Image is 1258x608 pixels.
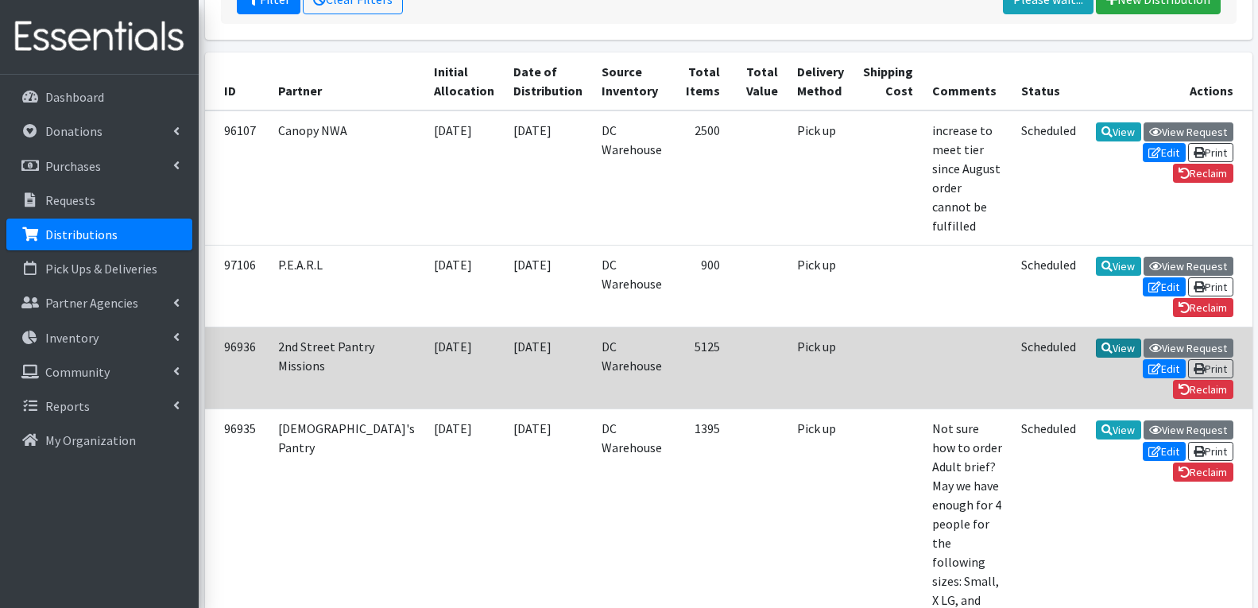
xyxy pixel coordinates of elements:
p: My Organization [45,432,136,448]
td: 2500 [672,110,730,246]
a: View [1096,122,1141,141]
a: Edit [1143,359,1186,378]
td: Pick up [788,110,854,246]
a: Purchases [6,150,192,182]
th: Actions [1086,52,1252,110]
td: Canopy NWA [269,110,424,246]
a: Reclaim [1173,164,1233,183]
th: ID [205,52,269,110]
a: Edit [1143,277,1186,296]
td: 5125 [672,327,730,409]
img: HumanEssentials [6,10,192,64]
a: Reclaim [1173,298,1233,317]
th: Status [1012,52,1086,110]
a: Reports [6,390,192,422]
td: DC Warehouse [592,245,672,327]
a: Pick Ups & Deliveries [6,253,192,285]
td: Scheduled [1012,245,1086,327]
a: Reclaim [1173,380,1233,399]
p: Purchases [45,158,101,174]
th: Shipping Cost [854,52,923,110]
p: Requests [45,192,95,208]
th: Total Value [730,52,788,110]
td: P.E.A.R.L [269,245,424,327]
a: Edit [1143,143,1186,162]
td: [DATE] [424,245,504,327]
a: View Request [1144,420,1233,440]
td: 96936 [205,327,269,409]
a: Community [6,356,192,388]
p: Pick Ups & Deliveries [45,261,157,277]
td: Scheduled [1012,110,1086,246]
a: View Request [1144,339,1233,358]
td: [DATE] [424,110,504,246]
a: Partner Agencies [6,287,192,319]
p: Distributions [45,227,118,242]
a: My Organization [6,424,192,456]
td: 900 [672,245,730,327]
a: Distributions [6,219,192,250]
a: Inventory [6,322,192,354]
td: DC Warehouse [592,110,672,246]
td: [DATE] [504,110,592,246]
th: Initial Allocation [424,52,504,110]
td: increase to meet tier since August order cannot be fulfilled [923,110,1012,246]
a: View Request [1144,257,1233,276]
a: Print [1188,143,1233,162]
a: View [1096,257,1141,276]
p: Donations [45,123,103,139]
th: Comments [923,52,1012,110]
td: [DATE] [424,327,504,409]
th: Total Items [672,52,730,110]
td: Scheduled [1012,327,1086,409]
th: Source Inventory [592,52,672,110]
p: Community [45,364,110,380]
a: Reclaim [1173,463,1233,482]
a: View [1096,420,1141,440]
td: [DATE] [504,327,592,409]
p: Inventory [45,330,99,346]
p: Partner Agencies [45,295,138,311]
td: 96107 [205,110,269,246]
th: Date of Distribution [504,52,592,110]
a: Print [1188,277,1233,296]
a: Print [1188,442,1233,461]
a: Dashboard [6,81,192,113]
td: 2nd Street Pantry Missions [269,327,424,409]
p: Dashboard [45,89,104,105]
td: DC Warehouse [592,327,672,409]
a: View Request [1144,122,1233,141]
th: Partner [269,52,424,110]
a: Donations [6,115,192,147]
p: Reports [45,398,90,414]
td: Pick up [788,245,854,327]
td: Pick up [788,327,854,409]
a: Requests [6,184,192,216]
th: Delivery Method [788,52,854,110]
a: Print [1188,359,1233,378]
td: 97106 [205,245,269,327]
a: Edit [1143,442,1186,461]
td: [DATE] [504,245,592,327]
a: View [1096,339,1141,358]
